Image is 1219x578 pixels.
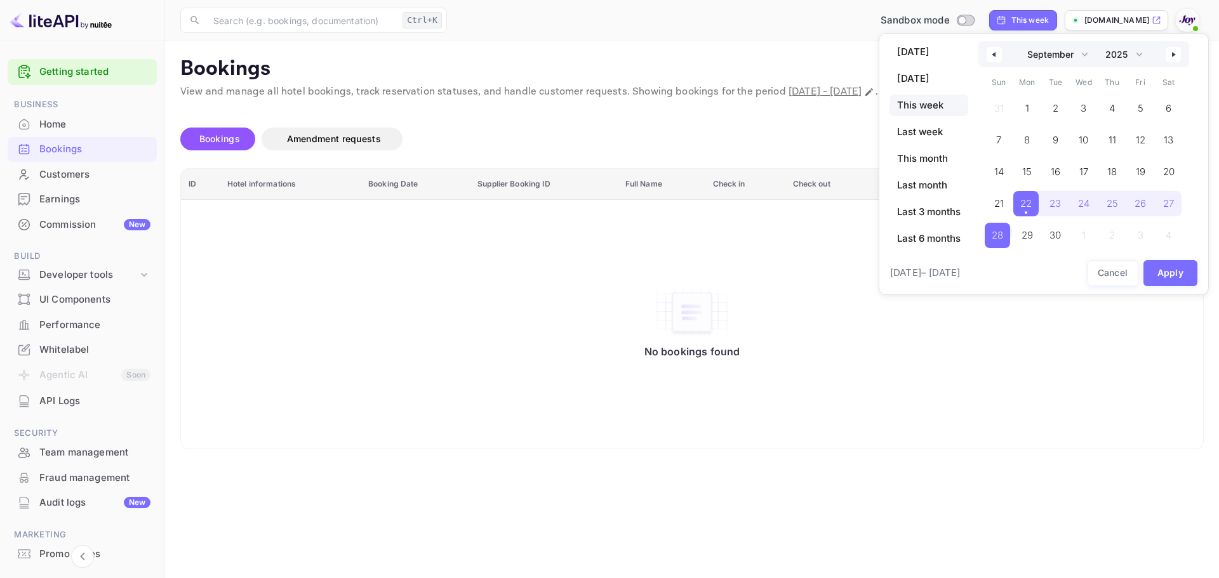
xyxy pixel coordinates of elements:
[889,41,968,63] button: [DATE]
[1070,156,1098,181] button: 17
[1041,156,1070,181] button: 16
[1154,188,1183,213] button: 27
[889,68,968,89] button: [DATE]
[1070,72,1098,93] span: Wed
[994,161,1004,183] span: 14
[1024,129,1030,152] span: 8
[996,129,1001,152] span: 7
[1164,129,1173,152] span: 13
[985,188,1013,213] button: 21
[1022,224,1033,247] span: 29
[1126,124,1155,150] button: 12
[1107,192,1118,215] span: 25
[985,220,1013,245] button: 28
[1135,192,1146,215] span: 26
[1051,161,1060,183] span: 16
[1098,93,1126,118] button: 4
[1154,72,1183,93] span: Sat
[1020,192,1032,215] span: 22
[985,156,1013,181] button: 14
[1079,161,1088,183] span: 17
[1013,156,1042,181] button: 15
[1013,220,1042,245] button: 29
[889,174,968,196] button: Last month
[1154,124,1183,150] button: 13
[1163,161,1175,183] span: 20
[1109,97,1115,120] span: 4
[1138,97,1143,120] span: 5
[1025,97,1029,120] span: 1
[1053,129,1058,152] span: 9
[1098,188,1126,213] button: 25
[1136,129,1145,152] span: 12
[1107,161,1117,183] span: 18
[1013,124,1042,150] button: 8
[1041,93,1070,118] button: 2
[1126,156,1155,181] button: 19
[985,124,1013,150] button: 7
[889,95,968,116] button: This week
[1013,188,1042,213] button: 22
[1166,97,1171,120] span: 6
[890,266,960,280] span: [DATE] – [DATE]
[1070,188,1098,213] button: 24
[992,224,1003,247] span: 28
[1126,188,1155,213] button: 26
[1041,124,1070,150] button: 9
[889,228,968,249] button: Last 6 months
[1041,188,1070,213] button: 23
[1041,72,1070,93] span: Tue
[1136,161,1145,183] span: 19
[1079,129,1088,152] span: 10
[1013,72,1042,93] span: Mon
[1022,161,1032,183] span: 15
[889,121,968,143] button: Last week
[1078,192,1089,215] span: 24
[1070,93,1098,118] button: 3
[1163,192,1174,215] span: 27
[1098,124,1126,150] button: 11
[1081,97,1086,120] span: 3
[1098,156,1126,181] button: 18
[1126,72,1155,93] span: Fri
[994,192,1004,215] span: 21
[1013,93,1042,118] button: 1
[1143,260,1198,286] button: Apply
[1049,192,1061,215] span: 23
[1088,260,1138,286] button: Cancel
[1070,124,1098,150] button: 10
[1109,129,1116,152] span: 11
[1154,156,1183,181] button: 20
[1041,220,1070,245] button: 30
[889,201,968,223] button: Last 3 months
[889,148,968,169] button: This month
[1126,93,1155,118] button: 5
[985,72,1013,93] span: Sun
[1154,93,1183,118] button: 6
[1049,224,1061,247] span: 30
[1098,72,1126,93] span: Thu
[1053,97,1058,120] span: 2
